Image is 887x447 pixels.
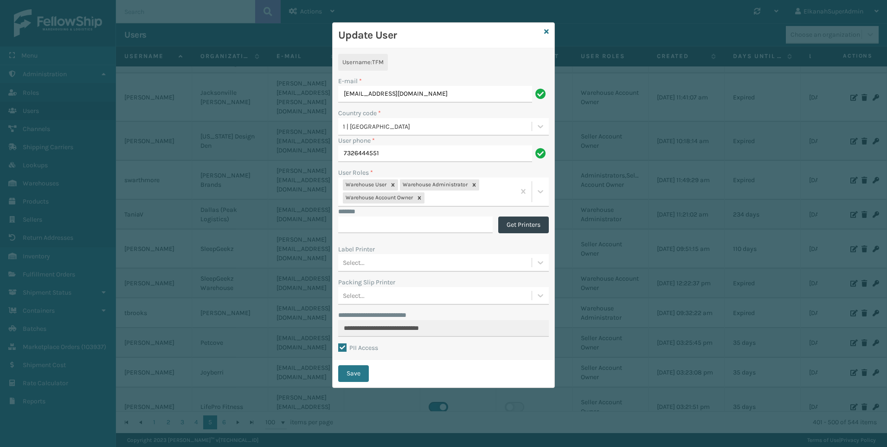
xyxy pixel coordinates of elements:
button: Get Printers [498,217,549,233]
button: Save [338,365,369,382]
label: Packing Slip Printer [338,277,395,287]
label: Country code [338,108,381,118]
span: TFM [372,59,384,66]
div: Select... [343,257,365,267]
label: PII Access [338,344,378,352]
div: Warehouse User [343,179,388,191]
h3: Update User [338,28,540,42]
span: Username : [342,59,372,66]
div: Warehouse Account Owner [343,192,414,204]
label: E-mail [338,76,362,86]
div: Select... [343,290,365,300]
div: Warehouse Administrator [400,179,469,191]
label: User Roles [338,168,373,177]
label: User phone [338,136,375,145]
label: Label Printer [338,244,375,254]
div: 1 | [GEOGRAPHIC_DATA] [343,122,533,131]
